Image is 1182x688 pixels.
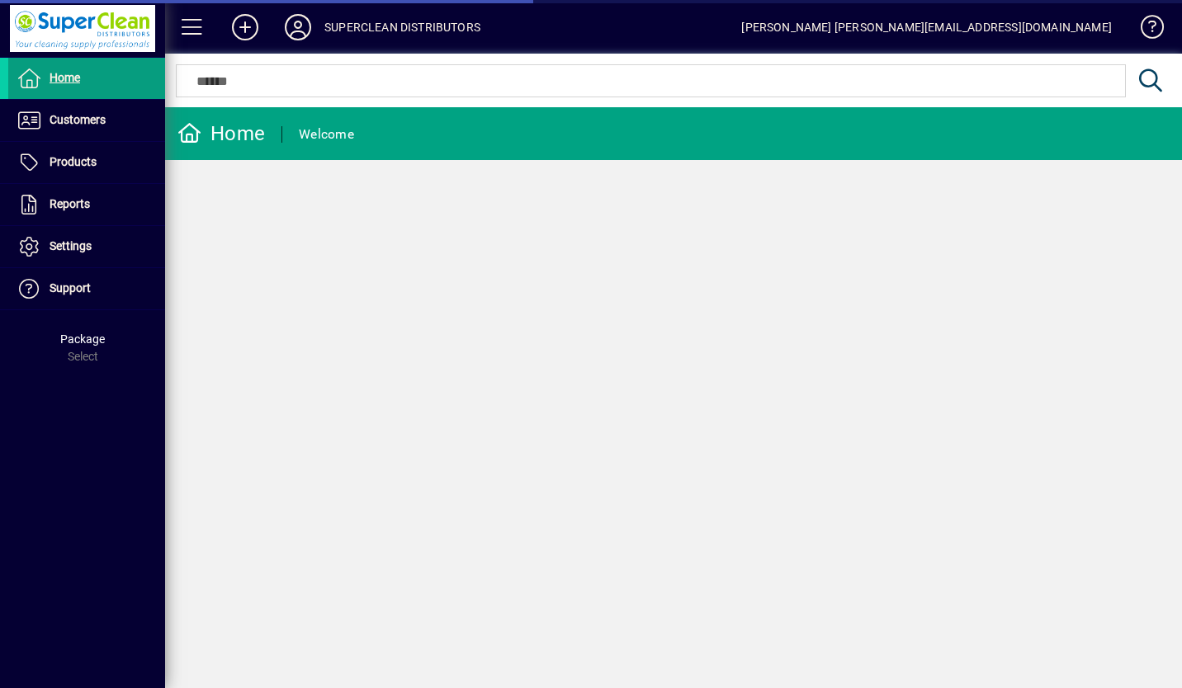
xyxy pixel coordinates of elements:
[8,142,165,183] a: Products
[50,197,90,210] span: Reports
[299,121,354,148] div: Welcome
[324,14,480,40] div: SUPERCLEAN DISTRIBUTORS
[219,12,272,42] button: Add
[50,113,106,126] span: Customers
[60,332,105,346] span: Package
[272,12,324,42] button: Profile
[50,71,80,84] span: Home
[177,120,265,147] div: Home
[50,239,92,252] span: Settings
[8,184,165,225] a: Reports
[8,268,165,309] a: Support
[8,226,165,267] a: Settings
[50,281,91,295] span: Support
[1128,3,1161,57] a: Knowledge Base
[50,155,97,168] span: Products
[8,100,165,141] a: Customers
[741,14,1112,40] div: [PERSON_NAME] [PERSON_NAME][EMAIL_ADDRESS][DOMAIN_NAME]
